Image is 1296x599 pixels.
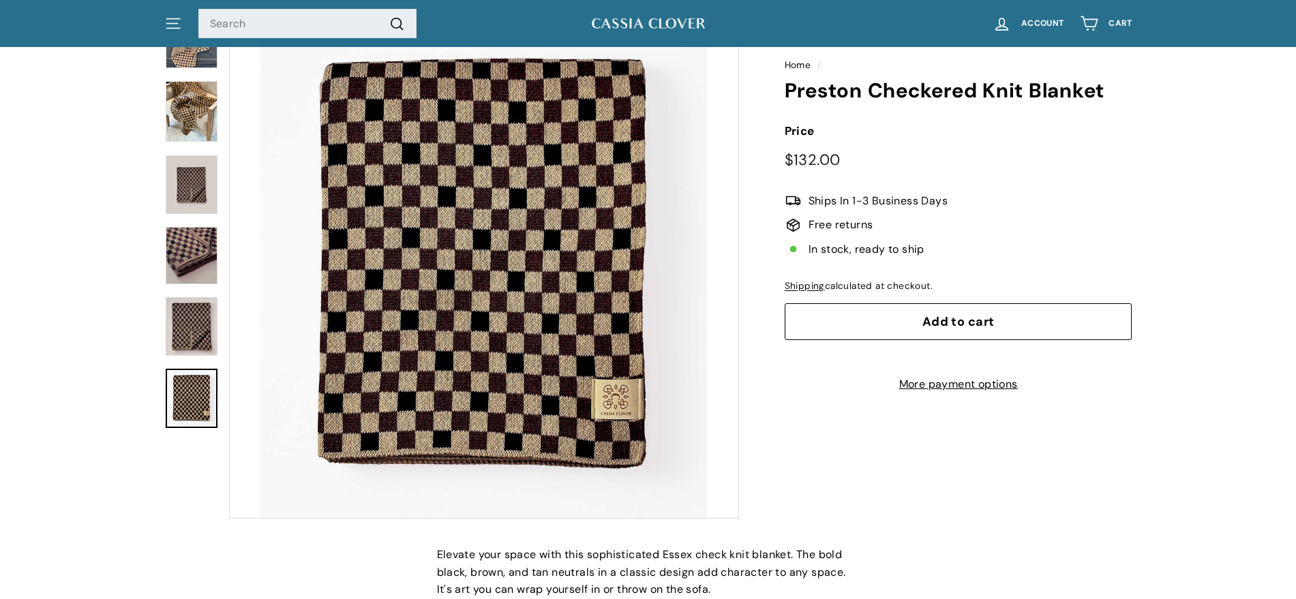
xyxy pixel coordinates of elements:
[785,59,811,71] a: Home
[198,9,417,39] input: Search
[785,375,1132,393] a: More payment options
[785,122,1132,140] label: Price
[785,280,825,292] a: Shipping
[166,155,217,214] img: Preston Checkered Knit Blanket
[785,150,841,170] span: $132.00
[1072,3,1140,44] a: Cart
[809,241,924,258] span: In stock, ready to ship
[785,80,1132,102] h1: Preston Checkered Knit Blanket
[785,279,1132,294] div: calculated at checkout.
[166,81,217,142] img: Preston Checkered Knit Blanket
[166,227,217,284] img: Preston Checkered Knit Blanket
[809,216,873,234] span: Free returns
[922,313,995,330] span: Add to cart
[809,192,948,210] span: Ships In 1-3 Business Days
[166,297,217,356] img: Preston Checkered Knit Blanket
[166,369,217,427] a: Preston Checkered Knit Blanket
[1021,19,1064,28] span: Account
[785,303,1132,340] button: Add to cart
[785,58,1132,73] nav: breadcrumbs
[984,3,1072,44] a: Account
[814,59,824,71] span: /
[437,546,860,598] p: Elevate your space with this sophisticated Essex check knit blanket. The bold black, brown, and t...
[1109,19,1132,28] span: Cart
